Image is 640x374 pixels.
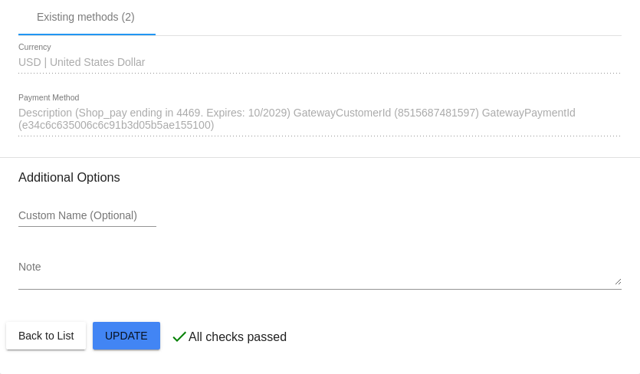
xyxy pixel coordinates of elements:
[93,322,160,349] button: Update
[37,11,135,23] div: Existing methods (2)
[189,330,287,344] p: All checks passed
[18,170,622,185] h3: Additional Options
[105,330,148,342] span: Update
[18,56,145,68] span: USD | United States Dollar
[6,322,86,349] button: Back to List
[18,330,74,342] span: Back to List
[170,327,189,346] mat-icon: check
[18,107,576,131] span: Description (Shop_pay ending in 4469. Expires: 10/2029) GatewayCustomerId (8515687481597) Gateway...
[18,210,156,222] input: Custom Name (Optional)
